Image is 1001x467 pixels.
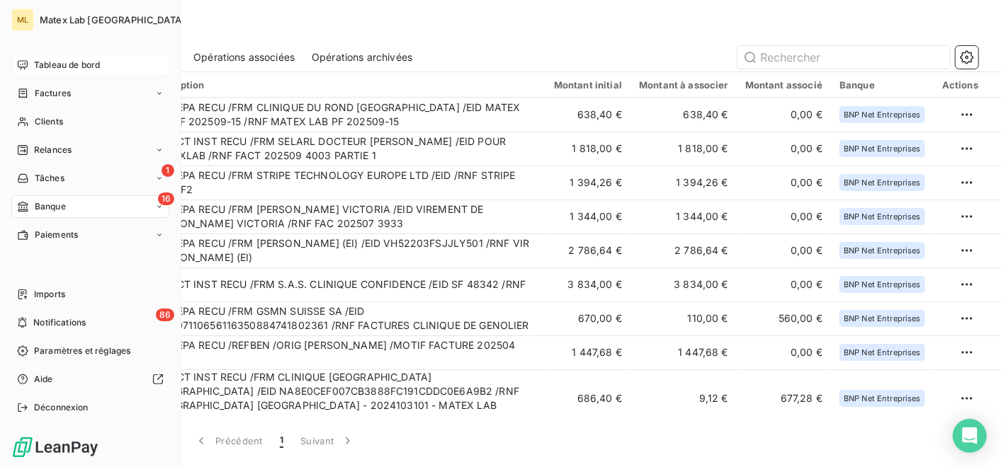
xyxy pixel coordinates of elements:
[737,335,831,369] td: 0,00 €
[151,79,537,91] div: Description
[34,401,89,414] span: Déconnexion
[142,369,545,427] td: VIR SCT INST RECU /FRM CLINIQUE [GEOGRAPHIC_DATA] [GEOGRAPHIC_DATA] /EID NA8E0CEF007CB3888FC191CD...
[844,144,921,153] span: BNP Net Entreprises
[142,301,545,335] td: VIR SEPA RECU /FRM GSMN SUISSE SA /EID 202507110656116350884741802361 /RNF FACTURES CLINIQUE DE G...
[142,166,545,200] td: VIR SEPA RECU /FRM STRIPE TECHNOLOGY EUROPE LTD /EID /RNF STRIPE R6W3F2
[156,309,174,321] span: 86
[953,419,987,453] div: Open Intercom Messenger
[34,288,65,301] span: Imports
[142,132,545,166] td: VIR SCT INST RECU /FRM SELARL DOCTEUR [PERSON_NAME] /EID POUR MATEXLAB /RNF FACT 202509 4003 PART...
[545,200,630,233] td: 1 344,00 €
[844,246,921,255] span: BNP Net Entreprises
[142,233,545,267] td: VIR SEPA RECU /FRM [PERSON_NAME] (EI) /EID VH52203FSJJLY501 /RNF VIR [PERSON_NAME] (EI)
[40,14,185,25] span: Matex Lab [GEOGRAPHIC_DATA]
[34,144,72,156] span: Relances
[942,79,978,91] div: Actions
[35,115,63,128] span: Clients
[737,200,831,233] td: 0,00 €
[158,192,174,205] span: 16
[35,200,66,213] span: Banque
[142,335,545,369] td: VIR SEPA RECU /REFBEN /ORIG [PERSON_NAME] /MOTIF FACTURE 202504 3640
[33,316,86,329] span: Notifications
[186,426,271,456] button: Précédent
[844,280,921,289] span: BNP Net Entreprises
[142,267,545,301] td: VIR SCT INST RECU /FRM S.A.S. CLINIQUE CONFIDENCE /EID SF 48342 /RNF
[630,98,737,132] td: 638,40 €
[839,79,925,91] div: Banque
[34,59,100,71] span: Tableau de bord
[545,233,630,267] td: 2 786,64 €
[630,132,737,166] td: 1 818,00 €
[844,314,921,323] span: BNP Net Entreprises
[193,50,295,64] span: Opérations associées
[737,166,831,200] td: 0,00 €
[271,426,292,456] button: 1
[630,200,737,233] td: 1 344,00 €
[545,369,630,427] td: 686,40 €
[737,369,831,427] td: 677,28 €
[737,98,831,132] td: 0,00 €
[737,267,831,301] td: 0,00 €
[737,132,831,166] td: 0,00 €
[844,110,921,119] span: BNP Net Entreprises
[280,434,283,448] span: 1
[545,335,630,369] td: 1 447,68 €
[11,368,169,391] a: Aide
[545,301,630,335] td: 670,00 €
[630,233,737,267] td: 2 786,64 €
[11,8,34,31] div: ML
[737,46,950,69] input: Rechercher
[545,267,630,301] td: 3 834,00 €
[737,301,831,335] td: 560,00 €
[630,369,737,427] td: 9,12 €
[844,212,921,221] span: BNP Net Entreprises
[745,79,822,91] div: Montant associé
[545,98,630,132] td: 638,40 €
[35,172,64,185] span: Tâches
[34,373,53,386] span: Aide
[11,436,99,459] img: Logo LeanPay
[35,87,71,100] span: Factures
[162,164,174,177] span: 1
[312,50,412,64] span: Opérations archivées
[545,166,630,200] td: 1 394,26 €
[142,98,545,132] td: VIR SEPA RECU /FRM CLINIQUE DU ROND [GEOGRAPHIC_DATA] /EID MATEX LAB PF 202509-15 /RNF MATEX LAB ...
[545,132,630,166] td: 1 818,00 €
[844,348,921,357] span: BNP Net Entreprises
[630,267,737,301] td: 3 834,00 €
[737,233,831,267] td: 0,00 €
[630,166,737,200] td: 1 394,26 €
[35,229,78,241] span: Paiements
[844,394,921,403] span: BNP Net Entreprises
[844,178,921,187] span: BNP Net Entreprises
[142,200,545,233] td: VIR SEPA RECU /FRM [PERSON_NAME] VICTORIA /EID VIREMENT DE [PERSON_NAME] VICTORIA /RNF FAC 202507...
[34,345,130,357] span: Paramètres et réglages
[630,301,737,335] td: 110,00 €
[292,426,363,456] button: Suivant
[630,335,737,369] td: 1 447,68 €
[639,79,728,91] div: Montant à associer
[554,79,622,91] div: Montant initial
